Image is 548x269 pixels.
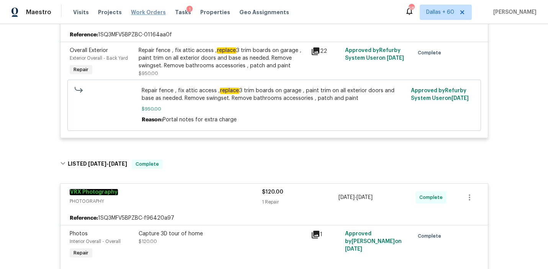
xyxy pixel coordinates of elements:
[98,8,122,16] span: Projects
[490,8,537,16] span: [PERSON_NAME]
[26,8,51,16] span: Maestro
[418,232,444,240] span: Complete
[70,239,121,244] span: Interior Overall - Overall
[139,71,158,76] span: $950.00
[345,231,402,252] span: Approved by [PERSON_NAME] on
[70,231,88,236] span: Photos
[70,56,128,60] span: Exterior Overall - Back Yard
[387,55,404,61] span: [DATE]
[73,8,89,16] span: Visits
[70,197,262,205] span: PHOTOGRAPHY
[70,214,98,222] b: Reference:
[139,230,306,238] div: Capture 3D tour of home
[163,117,237,122] span: Portal notes for extra charge
[357,195,373,200] span: [DATE]
[142,117,163,122] span: Reason:
[411,88,469,101] span: Approved by Refurby System User on
[311,47,341,56] div: 22
[139,47,306,70] div: Repair fence , fix attic access , 3 trim boards on garage , paint trim on all exterior doors and ...
[451,96,469,101] span: [DATE]
[262,189,283,195] span: $120.00
[409,5,414,12] div: 581
[88,161,106,166] span: [DATE]
[311,230,341,239] div: 1
[419,194,446,201] span: Complete
[345,48,404,61] span: Approved by Refurby System User on
[109,161,127,166] span: [DATE]
[175,10,191,15] span: Tasks
[70,66,92,73] span: Repair
[262,198,339,206] div: 1 Repair
[61,28,488,42] div: 1SQ3MFV5BPZBC-01164aa0f
[133,160,162,168] span: Complete
[70,249,92,257] span: Repair
[70,31,98,39] b: Reference:
[70,48,108,53] span: Overall Exterior
[68,160,127,169] h6: LISTED
[131,8,166,16] span: Work Orders
[139,239,157,244] span: $120.00
[339,195,355,200] span: [DATE]
[186,6,193,13] div: 1
[70,189,118,195] a: VRX Photography
[58,152,491,176] div: LISTED [DATE]-[DATE]Complete
[418,49,444,57] span: Complete
[220,88,239,94] em: replace
[345,246,362,252] span: [DATE]
[426,8,454,16] span: Dallas + 60
[339,194,373,201] span: -
[142,87,406,102] span: Repair fence , fix attic access , 3 trim boards on garage , paint trim on all exterior doors and ...
[142,105,406,113] span: $950.00
[88,161,127,166] span: -
[217,47,236,54] em: replace
[200,8,230,16] span: Properties
[61,211,488,225] div: 1SQ3MFV5BPZBC-f96420a97
[239,8,289,16] span: Geo Assignments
